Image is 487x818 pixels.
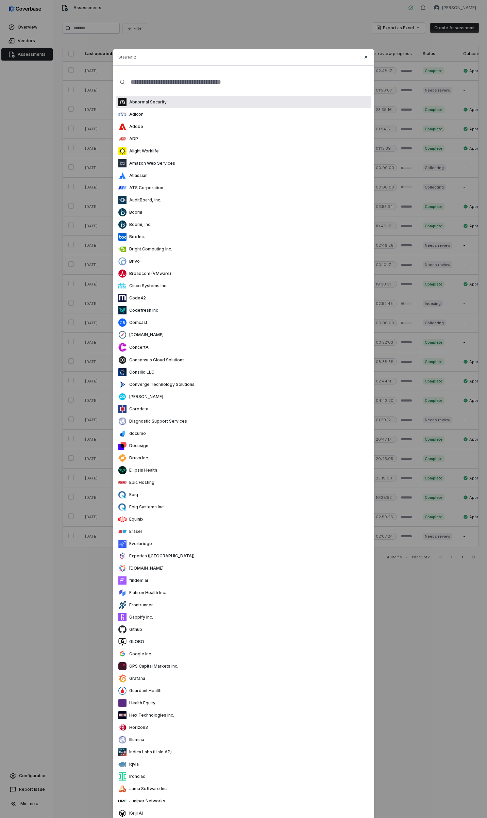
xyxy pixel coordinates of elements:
p: Guardant Health [127,688,162,693]
p: Indica Labs (Halo AP) [127,749,172,755]
p: Keiji AI [127,811,143,816]
p: Illumina [127,737,144,742]
p: Gappify Inc. [127,615,153,620]
p: Box Inc. [127,234,145,240]
p: Broadcom (VMware) [127,271,171,276]
p: Codefresh Inc [127,308,158,313]
p: Hex Technologies Inc. [127,713,174,718]
p: iqvia [127,762,139,767]
p: Converge Technology Solutions [127,382,195,387]
p: ConcertAI [127,345,150,350]
p: Boomi [127,210,142,215]
p: Github [127,627,142,632]
p: Amazon Web Services [127,161,175,166]
p: Google Inc. [127,651,152,657]
p: AuditBoard, Inc. [127,197,161,203]
p: Consilio LLC [127,370,154,375]
p: Abnormal Security [127,99,167,105]
p: Druva Inc. [127,455,149,461]
p: Frontrunner [127,602,153,608]
p: Comcast [127,320,147,325]
p: Docusign [127,443,148,448]
p: Adobe [127,124,143,129]
p: findem ai [127,578,148,583]
p: Ellipsis Health [127,468,157,473]
p: Corodata [127,406,148,412]
p: GPS Capital Markets Inc. [127,664,178,669]
p: [DOMAIN_NAME] [127,332,164,338]
p: Alight Worklife [127,148,159,154]
p: ADP [127,136,138,142]
p: Diagnostic Support Services [127,419,187,424]
p: Grafana [127,676,145,681]
p: Atlassian [127,173,148,178]
p: Boomi, Inc. [127,222,151,227]
p: Brivo [127,259,140,264]
p: Eraser [127,529,142,534]
p: Ironclad [127,774,146,779]
p: Epiq [127,492,138,497]
p: Code42 [127,295,146,301]
p: [DOMAIN_NAME] [127,566,164,571]
p: Flatiron Health Inc. [127,590,166,595]
p: Adicon [127,112,144,117]
p: Cisco Systems Inc. [127,283,167,289]
span: Step 1 of 2 [118,55,136,60]
p: documo [127,431,146,436]
p: Experian ([GEOGRAPHIC_DATA]) [127,553,195,559]
p: [PERSON_NAME] [127,394,163,399]
p: Bright Computing Inc. [127,246,172,252]
p: Consensus Cloud Solutions [127,357,185,363]
p: Epiq Systems Inc. [127,504,165,510]
p: Jama Software Inc. [127,786,168,791]
p: Health Equity [127,700,155,706]
p: Epic Hosting [127,480,154,485]
p: Juniper Networks [127,798,165,804]
p: Everbridge [127,541,152,546]
p: ATS Corporation [127,185,163,191]
p: GLOBO [127,639,144,644]
p: Horizon3 [127,725,148,730]
p: Equinix [127,517,144,522]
